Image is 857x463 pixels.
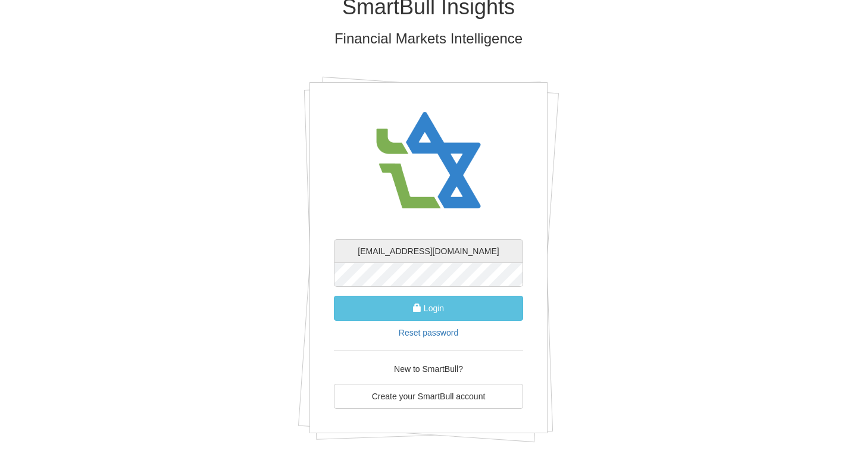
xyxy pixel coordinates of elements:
span: New to SmartBull? [394,364,463,374]
input: username [334,239,523,263]
h3: Financial Markets Intelligence [80,31,777,46]
a: Reset password [399,328,458,337]
img: avatar [369,101,488,221]
a: Create your SmartBull account [334,384,523,409]
button: Login [334,296,523,321]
